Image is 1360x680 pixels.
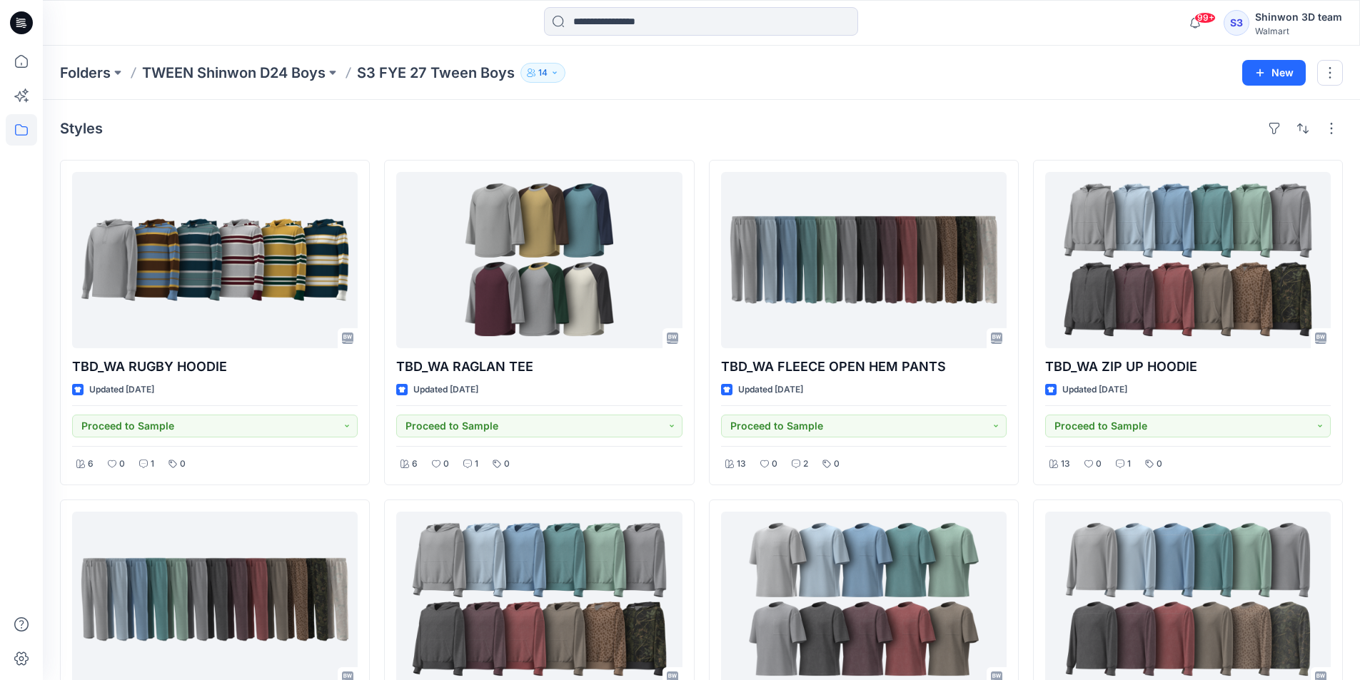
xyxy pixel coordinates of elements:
p: 0 [504,457,510,472]
p: Updated [DATE] [1062,382,1127,397]
button: 14 [520,63,565,83]
p: TBD_WA FLEECE OPEN HEM PANTS [721,357,1007,377]
button: New [1242,60,1306,86]
span: 99+ [1194,12,1216,24]
p: 6 [412,457,418,472]
p: Updated [DATE] [89,382,154,397]
p: 0 [1157,457,1162,472]
p: 1 [151,457,154,472]
a: TBD_WA FLEECE OPEN HEM PANTS [721,172,1007,348]
div: Shinwon 3D team [1255,9,1342,26]
p: 1 [475,457,478,472]
h4: Styles [60,120,103,137]
p: 0 [834,457,840,472]
p: 0 [180,457,186,472]
p: 13 [1061,457,1070,472]
p: 1 [1127,457,1131,472]
a: Folders [60,63,111,83]
p: 0 [772,457,777,472]
p: 2 [803,457,808,472]
p: 0 [443,457,449,472]
p: TBD_WA RUGBY HOODIE [72,357,358,377]
a: TBD_WA RUGBY HOODIE [72,172,358,348]
p: 14 [538,65,548,81]
p: TBD_WA ZIP UP HOODIE [1045,357,1331,377]
p: S3 FYE 27 Tween Boys [357,63,515,83]
a: TBD_WA ZIP UP HOODIE [1045,172,1331,348]
p: Updated [DATE] [738,382,803,397]
p: Updated [DATE] [413,382,478,397]
div: Walmart [1255,26,1342,36]
p: 13 [737,457,746,472]
a: TWEEN Shinwon D24 Boys [142,63,326,83]
div: S3 [1224,10,1249,36]
p: 6 [88,457,94,472]
p: TBD_WA RAGLAN TEE [396,357,682,377]
a: TBD_WA RAGLAN TEE [396,172,682,348]
p: 0 [1096,457,1102,472]
p: 0 [119,457,125,472]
